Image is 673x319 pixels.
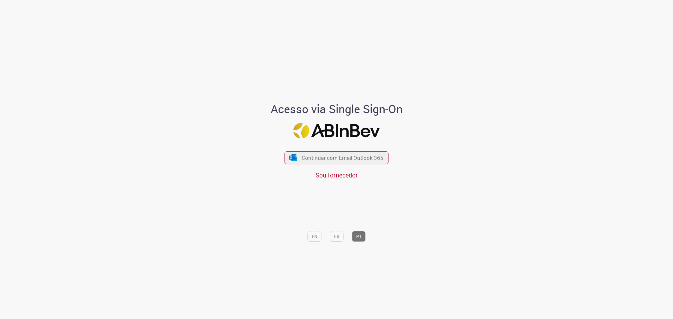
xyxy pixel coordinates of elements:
img: Logo ABInBev [293,123,380,138]
span: Continuar com Email Outlook 365 [302,154,383,161]
button: ES [330,231,344,242]
button: ícone Azure/Microsoft 360 Continuar com Email Outlook 365 [285,151,389,164]
h1: Acesso via Single Sign-On [249,103,424,115]
img: ícone Azure/Microsoft 360 [288,154,297,161]
button: EN [308,231,322,242]
a: Sou fornecedor [316,171,358,179]
button: PT [352,231,366,242]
